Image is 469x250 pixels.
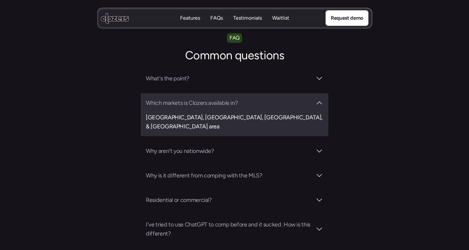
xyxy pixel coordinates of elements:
h3: Residential or commercial? [146,195,312,205]
a: WaitlistWaitlist [272,15,289,22]
p: FAQs [210,15,223,22]
h3: Which markets is Clozers available in? [146,98,312,107]
p: FAQs [210,22,223,29]
p: FAQ [230,34,239,42]
p: Request demo [331,14,363,22]
a: FAQsFAQs [210,15,223,22]
h2: Common questions [125,48,344,64]
h3: Why is it different from comping with the MLS? [146,171,312,180]
h3: What's the point? [146,74,312,83]
h3: Why aren't you nationwide? [146,146,312,155]
h3: [GEOGRAPHIC_DATA], [GEOGRAPHIC_DATA], [GEOGRAPHIC_DATA], & [GEOGRAPHIC_DATA] area [146,113,323,131]
p: Testimonials [233,15,262,22]
a: Request demo [325,10,368,26]
h3: I've tried to use ChatGPT to comp before and it sucked. How is this different? [146,220,312,238]
p: Testimonials [233,22,262,29]
p: Waitlist [272,15,289,22]
a: FeaturesFeatures [180,15,200,22]
p: Waitlist [272,22,289,29]
p: Features [180,15,200,22]
p: Features [180,22,200,29]
a: TestimonialsTestimonials [233,15,262,22]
